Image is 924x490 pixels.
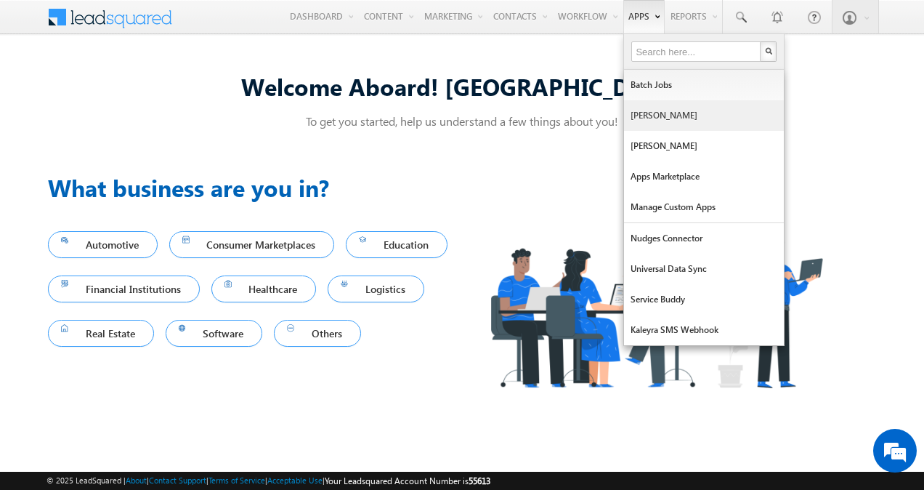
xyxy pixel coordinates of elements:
[624,100,784,131] a: [PERSON_NAME]
[238,7,273,42] div: Minimize live chat window
[25,76,61,95] img: d_60004797649_company_0_60004797649
[624,284,784,315] a: Service Buddy
[624,315,784,345] a: Kaleyra SMS Webhook
[631,41,762,62] input: Search here...
[224,279,304,299] span: Healthcare
[61,324,141,343] span: Real Estate
[149,475,206,485] a: Contact Support
[624,131,784,161] a: [PERSON_NAME]
[76,76,244,95] div: Chat with us now
[325,475,490,486] span: Your Leadsquared Account Number is
[624,70,784,100] a: Batch Jobs
[624,223,784,254] a: Nudges Connector
[179,324,250,343] span: Software
[624,192,784,222] a: Manage Custom Apps
[624,161,784,192] a: Apps Marketplace
[287,324,348,343] span: Others
[182,235,322,254] span: Consumer Marketplaces
[765,47,772,55] img: Search
[61,279,187,299] span: Financial Institutions
[48,170,462,205] h3: What business are you in?
[46,474,490,488] span: © 2025 LeadSquared | | | | |
[469,475,490,486] span: 55613
[267,475,323,485] a: Acceptable Use
[359,235,434,254] span: Education
[19,134,265,371] textarea: Type your message and hit 'Enter'
[341,279,411,299] span: Logistics
[208,475,265,485] a: Terms of Service
[61,235,145,254] span: Automotive
[126,475,147,485] a: About
[48,113,876,129] p: To get you started, help us understand a few things about you!
[462,170,850,417] img: Industry.png
[624,254,784,284] a: Universal Data Sync
[48,71,876,102] div: Welcome Aboard! [GEOGRAPHIC_DATA]
[198,382,264,402] em: Start Chat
